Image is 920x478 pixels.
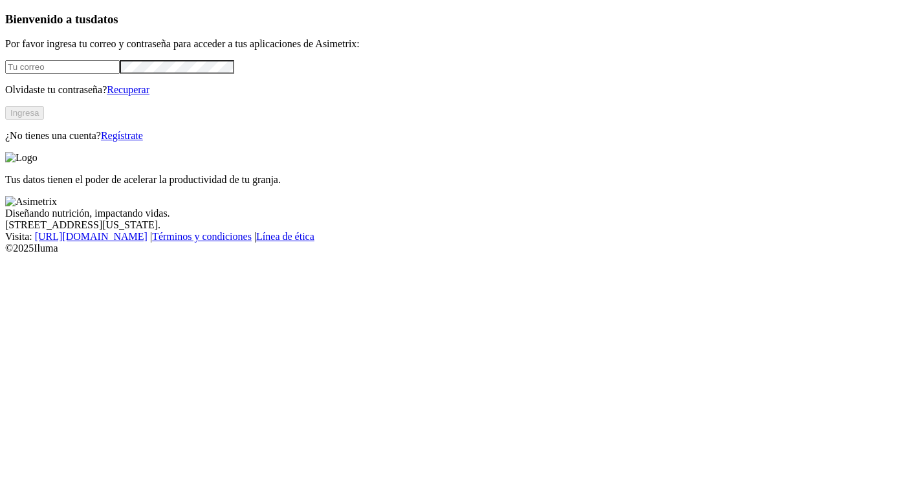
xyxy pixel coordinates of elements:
[5,60,120,74] input: Tu correo
[91,12,118,26] span: datos
[152,231,252,242] a: Términos y condiciones
[5,231,915,243] div: Visita : | |
[5,106,44,120] button: Ingresa
[5,152,38,164] img: Logo
[107,84,149,95] a: Recuperar
[256,231,314,242] a: Línea de ética
[5,130,915,142] p: ¿No tienes una cuenta?
[5,196,57,208] img: Asimetrix
[5,243,915,254] div: © 2025 Iluma
[101,130,143,141] a: Regístrate
[5,84,915,96] p: Olvidaste tu contraseña?
[5,174,915,186] p: Tus datos tienen el poder de acelerar la productividad de tu granja.
[35,231,148,242] a: [URL][DOMAIN_NAME]
[5,38,915,50] p: Por favor ingresa tu correo y contraseña para acceder a tus aplicaciones de Asimetrix:
[5,12,915,27] h3: Bienvenido a tus
[5,208,915,219] div: Diseñando nutrición, impactando vidas.
[5,219,915,231] div: [STREET_ADDRESS][US_STATE].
